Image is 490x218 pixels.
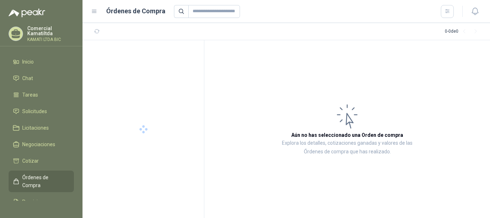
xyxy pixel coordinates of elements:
img: Logo peakr [9,9,45,17]
a: Cotizar [9,154,74,168]
a: Chat [9,71,74,85]
span: Inicio [22,58,34,66]
div: 0 - 0 de 0 [445,26,481,37]
span: Chat [22,74,33,82]
p: Explora los detalles, cotizaciones ganadas y valores de las Órdenes de compra que has realizado. [276,139,418,156]
span: Órdenes de Compra [22,173,67,189]
a: Inicio [9,55,74,69]
span: Cotizar [22,157,39,165]
a: Solicitudes [9,105,74,118]
a: Remisiones [9,195,74,209]
a: Negociaciones [9,138,74,151]
a: Órdenes de Compra [9,171,74,192]
a: Licitaciones [9,121,74,135]
span: Licitaciones [22,124,49,132]
a: Tareas [9,88,74,102]
span: Solicitudes [22,107,47,115]
span: Remisiones [22,198,49,206]
h1: Órdenes de Compra [106,6,165,16]
span: Negociaciones [22,140,55,148]
h3: Aún no has seleccionado una Orden de compra [291,131,403,139]
p: KAMATI LTDA BIC [27,37,74,42]
span: Tareas [22,91,38,99]
p: Comercial Kamatiltda [27,26,74,36]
